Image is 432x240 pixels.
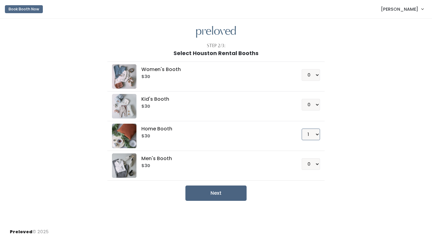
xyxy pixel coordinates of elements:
[375,2,430,16] a: [PERSON_NAME]
[196,26,236,38] img: preloved logo
[141,96,287,102] h5: Kid's Booth
[141,156,287,161] h5: Men's Booth
[112,153,136,178] img: preloved logo
[112,124,136,148] img: preloved logo
[112,94,136,118] img: preloved logo
[10,224,49,235] div: © 2025
[141,74,287,79] h6: $30
[141,163,287,168] h6: $30
[5,2,43,16] a: Book Booth Now
[185,186,247,201] button: Next
[141,126,287,132] h5: Home Booth
[173,50,259,56] h1: Select Houston Rental Booths
[141,104,287,109] h6: $30
[207,43,225,49] div: Step 2/3:
[5,5,43,13] button: Book Booth Now
[141,67,287,72] h5: Women's Booth
[112,64,136,89] img: preloved logo
[381,6,418,13] span: [PERSON_NAME]
[10,229,32,235] span: Preloved
[141,134,287,139] h6: $30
